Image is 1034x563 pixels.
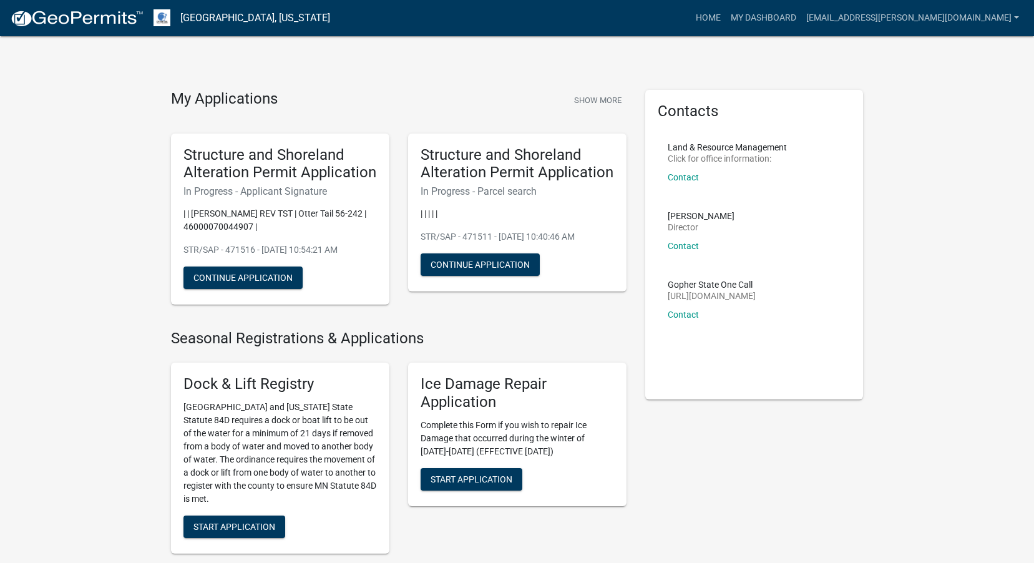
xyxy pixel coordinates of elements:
button: Continue Application [183,267,303,289]
p: [GEOGRAPHIC_DATA] and [US_STATE] State Statute 84D requires a dock or boat lift to be out of the ... [183,401,377,506]
p: Land & Resource Management [668,143,787,152]
h4: My Applications [171,90,278,109]
p: [PERSON_NAME] [668,212,734,220]
h4: Seasonal Registrations & Applications [171,330,627,348]
button: Start Application [183,516,285,538]
h5: Contacts [658,102,851,120]
h5: Ice Damage Repair Application [421,375,614,411]
a: [GEOGRAPHIC_DATA], [US_STATE] [180,7,330,29]
button: Show More [569,90,627,110]
button: Start Application [421,468,522,491]
button: Continue Application [421,253,540,276]
a: Contact [668,310,699,320]
a: Contact [668,241,699,251]
p: Click for office information: [668,154,787,163]
a: Home [691,6,726,30]
p: Complete this Form if you wish to repair Ice Damage that occurred during the winter of [DATE]-[DA... [421,419,614,458]
a: Contact [668,172,699,182]
span: Start Application [431,474,512,484]
a: My Dashboard [726,6,801,30]
p: | | [PERSON_NAME] REV TST | Otter Tail 56-242 | 46000070044907 | [183,207,377,233]
h6: In Progress - Applicant Signature [183,185,377,197]
p: STR/SAP - 471516 - [DATE] 10:54:21 AM [183,243,377,257]
p: STR/SAP - 471511 - [DATE] 10:40:46 AM [421,230,614,243]
h6: In Progress - Parcel search [421,185,614,197]
p: Gopher State One Call [668,280,756,289]
h5: Structure and Shoreland Alteration Permit Application [183,146,377,182]
p: [URL][DOMAIN_NAME] [668,291,756,300]
p: | | | | | [421,207,614,220]
a: [EMAIL_ADDRESS][PERSON_NAME][DOMAIN_NAME] [801,6,1024,30]
h5: Dock & Lift Registry [183,375,377,393]
p: Director [668,223,734,232]
span: Start Application [193,521,275,531]
h5: Structure and Shoreland Alteration Permit Application [421,146,614,182]
img: Otter Tail County, Minnesota [154,9,170,26]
